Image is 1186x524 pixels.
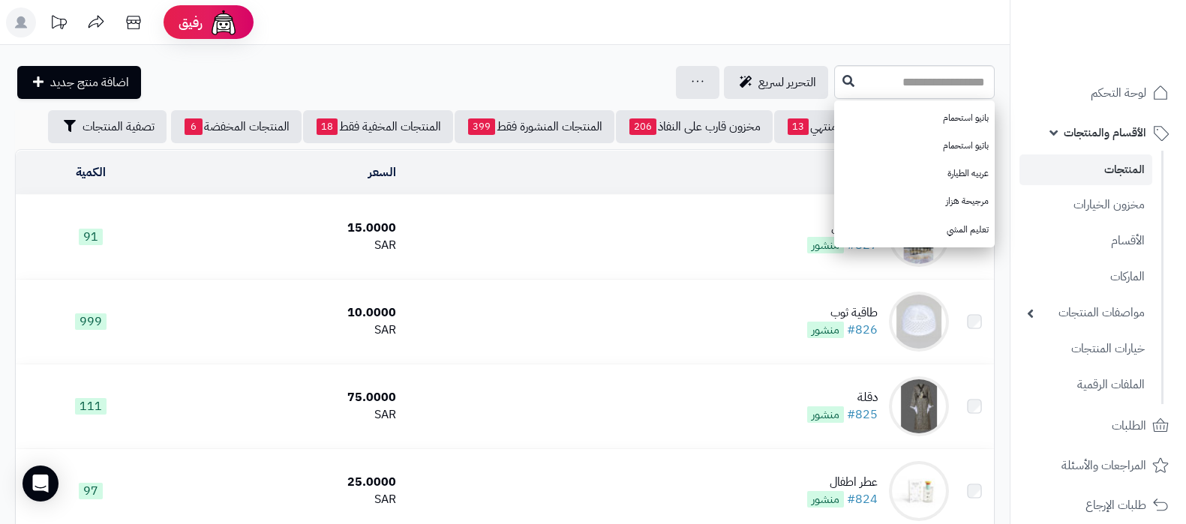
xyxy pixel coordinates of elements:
[834,104,995,132] a: بانيو استحمام
[173,406,397,424] div: SAR
[75,398,107,415] span: 111
[847,321,878,339] a: #826
[616,110,773,143] a: مخزون قارب على النفاذ206
[807,322,844,338] span: منشور
[834,187,995,215] a: مرجيحة هزاز
[1019,189,1152,221] a: مخزون الخيارات
[79,483,103,499] span: 97
[1061,455,1146,476] span: المراجعات والأسئلة
[1019,297,1152,329] a: مواصفات المنتجات
[847,406,878,424] a: #825
[807,491,844,508] span: منشور
[455,110,614,143] a: المنتجات المنشورة فقط399
[1112,415,1146,436] span: الطلبات
[23,466,59,502] div: Open Intercom Messenger
[834,160,995,187] a: عربيه الطيارة
[1019,333,1152,365] a: خيارات المنتجات
[834,132,995,160] a: باتيو استحمام
[50,73,129,91] span: اضافة منتج جديد
[807,474,878,491] div: عطر اطفال
[807,237,844,253] span: منشور
[368,163,396,181] a: السعر
[1019,75,1177,111] a: لوحة التحكم
[48,110,167,143] button: تصفية المنتجات
[173,474,397,491] div: 25.0000
[17,66,141,99] a: اضافة منتج جديد
[173,237,397,254] div: SAR
[724,66,828,99] a: التحرير لسريع
[629,118,656,135] span: 206
[173,220,397,237] div: 15.0000
[774,110,884,143] a: مخزون منتهي13
[847,490,878,508] a: #824
[317,118,338,135] span: 18
[889,292,949,352] img: طاقية ثوب
[1091,82,1146,103] span: لوحة التحكم
[807,220,878,237] div: وزرة اطفال
[173,389,397,406] div: 75.0000
[758,73,816,91] span: التحرير لسريع
[1019,154,1152,185] a: المنتجات
[1019,261,1152,293] a: الماركات
[834,216,995,244] a: تعليم المشي
[468,118,495,135] span: 399
[303,110,453,143] a: المنتجات المخفية فقط18
[173,322,397,339] div: SAR
[171,110,302,143] a: المنتجات المخفضة6
[173,304,397,322] div: 10.0000
[807,389,878,406] div: دقلة
[185,118,203,135] span: 6
[40,7,77,41] a: تحديثات المنصة
[1064,122,1146,143] span: الأقسام والمنتجات
[75,313,107,330] span: 999
[788,118,809,135] span: 13
[76,163,106,181] a: الكمية
[1019,487,1177,523] a: طلبات الإرجاع
[807,406,844,423] span: منشور
[79,229,103,245] span: 91
[1085,495,1146,516] span: طلبات الإرجاع
[83,118,155,136] span: تصفية المنتجات
[209,7,239,37] img: ai-face.png
[1019,369,1152,401] a: الملفات الرقمية
[1019,225,1152,257] a: الأقسام
[889,461,949,521] img: عطر اطفال
[807,304,878,322] div: طاقية ثوب
[173,491,397,508] div: SAR
[179,13,203,31] span: رفيق
[1019,448,1177,484] a: المراجعات والأسئلة
[889,376,949,436] img: دقلة
[1019,408,1177,444] a: الطلبات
